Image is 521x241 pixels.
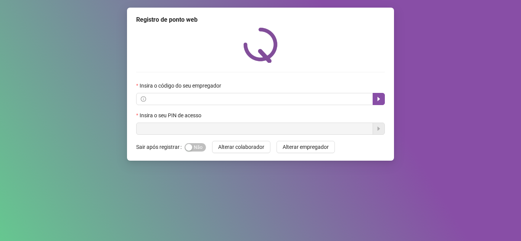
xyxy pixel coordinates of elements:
[141,96,146,102] span: info-circle
[136,111,206,120] label: Insira o seu PIN de acesso
[136,141,185,153] label: Sair após registrar
[277,141,335,153] button: Alterar empregador
[243,27,278,63] img: QRPoint
[218,143,264,151] span: Alterar colaborador
[376,96,382,102] span: caret-right
[212,141,270,153] button: Alterar colaborador
[136,81,226,90] label: Insira o código do seu empregador
[136,15,385,24] div: Registro de ponto web
[283,143,329,151] span: Alterar empregador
